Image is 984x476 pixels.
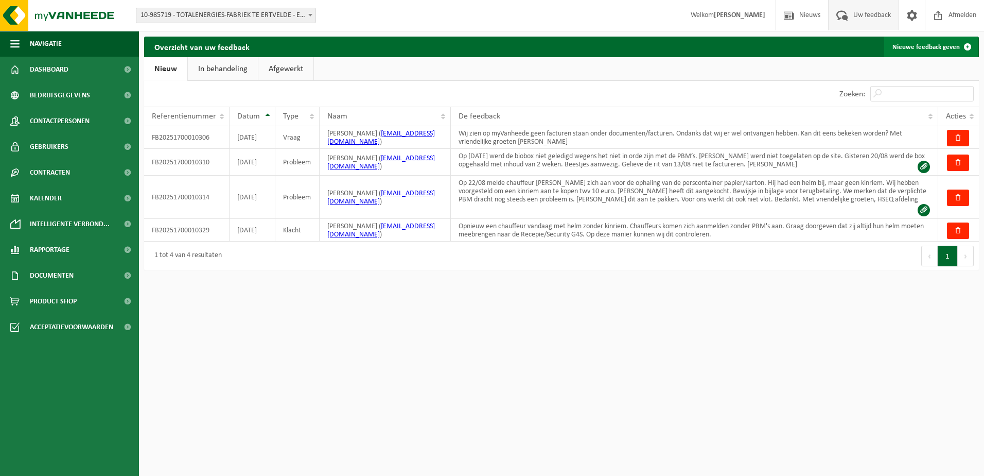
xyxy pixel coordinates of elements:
span: Contactpersonen [30,108,90,134]
span: Kalender [30,185,62,211]
td: [DATE] [230,126,275,149]
td: FB20251700010329 [144,219,230,242]
td: [DATE] [230,149,275,176]
span: Bedrijfsgegevens [30,82,90,108]
button: 1 [938,246,958,266]
td: Klacht [275,219,320,242]
a: Afgewerkt [258,57,313,81]
span: Acties [946,112,966,121]
td: [PERSON_NAME] ( ) [320,176,451,219]
span: Documenten [30,263,74,288]
span: Product Shop [30,288,77,314]
span: Gebruikers [30,134,68,160]
a: [EMAIL_ADDRESS][DOMAIN_NAME] [327,223,435,239]
strong: [PERSON_NAME] [714,11,765,19]
td: FB20251700010306 [144,126,230,149]
div: 1 tot 4 van 4 resultaten [149,247,222,265]
span: De feedback [459,112,500,121]
td: [DATE] [230,176,275,219]
span: 10-985719 - TOTALENERGIES-FABRIEK TE ERTVELDE - ERTVELDE [136,8,315,23]
button: Next [958,246,974,266]
span: Navigatie [30,31,62,57]
a: In behandeling [188,57,258,81]
span: Rapportage [30,237,69,263]
td: FB20251700010310 [144,149,230,176]
span: Contracten [30,160,70,185]
span: Acceptatievoorwaarden [30,314,113,340]
a: [EMAIL_ADDRESS][DOMAIN_NAME] [327,190,435,206]
a: Nieuw [144,57,187,81]
td: Probleem [275,149,320,176]
td: Wij zien op myVanheede geen facturen staan onder documenten/facturen. Ondanks dat wij er wel ontv... [451,126,938,149]
h2: Overzicht van uw feedback [144,37,260,57]
td: Opnieuw een chauffeur vandaag met helm zonder kinriem. Chauffeurs komen zich aanmelden zonder PBM... [451,219,938,242]
span: Type [283,112,298,121]
a: [EMAIL_ADDRESS][DOMAIN_NAME] [327,155,435,171]
span: Intelligente verbond... [30,211,110,237]
span: Datum [237,112,260,121]
td: [PERSON_NAME] ( ) [320,126,451,149]
label: Zoeken: [839,90,865,98]
span: Referentienummer [152,112,216,121]
td: Probleem [275,176,320,219]
td: Op 22/08 melde chauffeur [PERSON_NAME] zich aan voor de ophaling van de perscontainer papier/kart... [451,176,938,219]
td: [DATE] [230,219,275,242]
span: Naam [327,112,347,121]
td: Vraag [275,126,320,149]
td: [PERSON_NAME] ( ) [320,219,451,242]
td: [PERSON_NAME] ( ) [320,149,451,176]
a: Nieuwe feedback geven [884,37,978,57]
td: FB20251700010314 [144,176,230,219]
span: Dashboard [30,57,68,82]
button: Previous [921,246,938,266]
a: [EMAIL_ADDRESS][DOMAIN_NAME] [327,130,435,146]
td: Op [DATE] werd de biobox niet geledigd wegens het niet in orde zijn met de PBM’s. [PERSON_NAME] w... [451,149,938,176]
